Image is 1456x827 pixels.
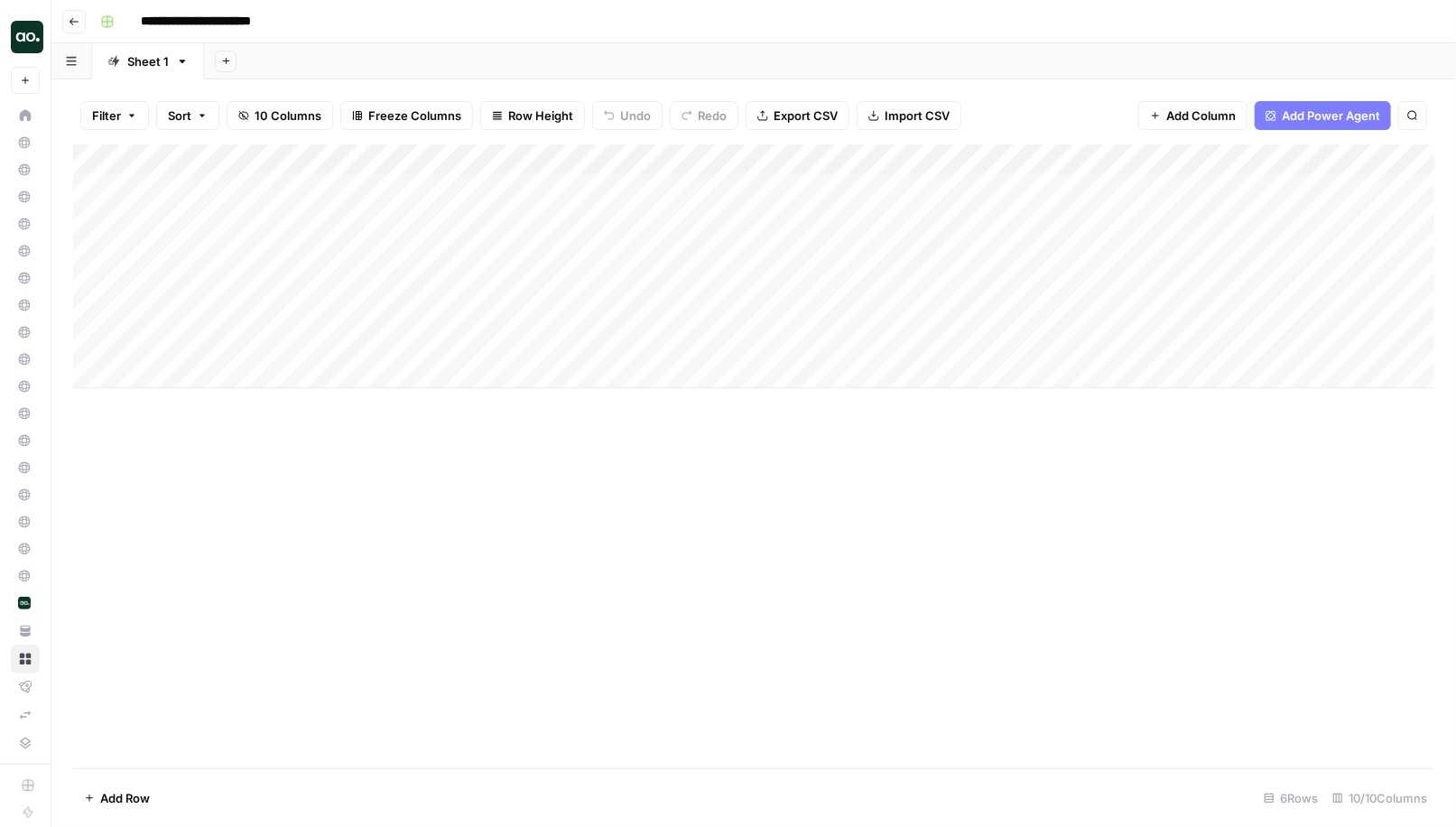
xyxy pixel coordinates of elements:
[11,645,40,674] a: Browse
[255,107,321,125] span: 10 Columns
[1255,101,1391,130] button: Add Power Agent
[368,107,461,125] span: Freeze Columns
[592,101,663,130] button: Undo
[156,101,219,130] button: Sort
[1138,101,1247,130] button: Add Column
[100,789,150,807] span: Add Row
[11,101,40,130] a: Home
[885,107,950,125] span: Import CSV
[227,101,333,130] button: 10 Columns
[1325,784,1434,813] div: 10/10 Columns
[774,107,838,125] span: Export CSV
[168,107,191,125] span: Sort
[480,101,585,130] button: Row Height
[1282,107,1380,125] span: Add Power Agent
[508,107,573,125] span: Row Height
[1166,107,1236,125] span: Add Column
[73,784,161,813] button: Add Row
[340,101,473,130] button: Freeze Columns
[11,617,40,646] a: Your Data
[11,701,40,729] a: Syncs
[11,14,40,60] button: Workspace: AirOps
[11,21,43,53] img: AirOps Logo
[11,729,40,757] a: Data Library
[18,597,31,609] img: yjux4x3lwinlft1ym4yif8lrli78
[746,101,849,130] button: Export CSV
[857,101,961,130] button: Import CSV
[1257,784,1325,813] div: 6 Rows
[80,101,149,130] button: Filter
[620,107,651,125] span: Undo
[11,673,40,702] a: Flightpath
[127,52,169,70] div: Sheet 1
[670,101,738,130] button: Redo
[698,107,727,125] span: Redo
[92,107,121,125] span: Filter
[92,43,204,79] a: Sheet 1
